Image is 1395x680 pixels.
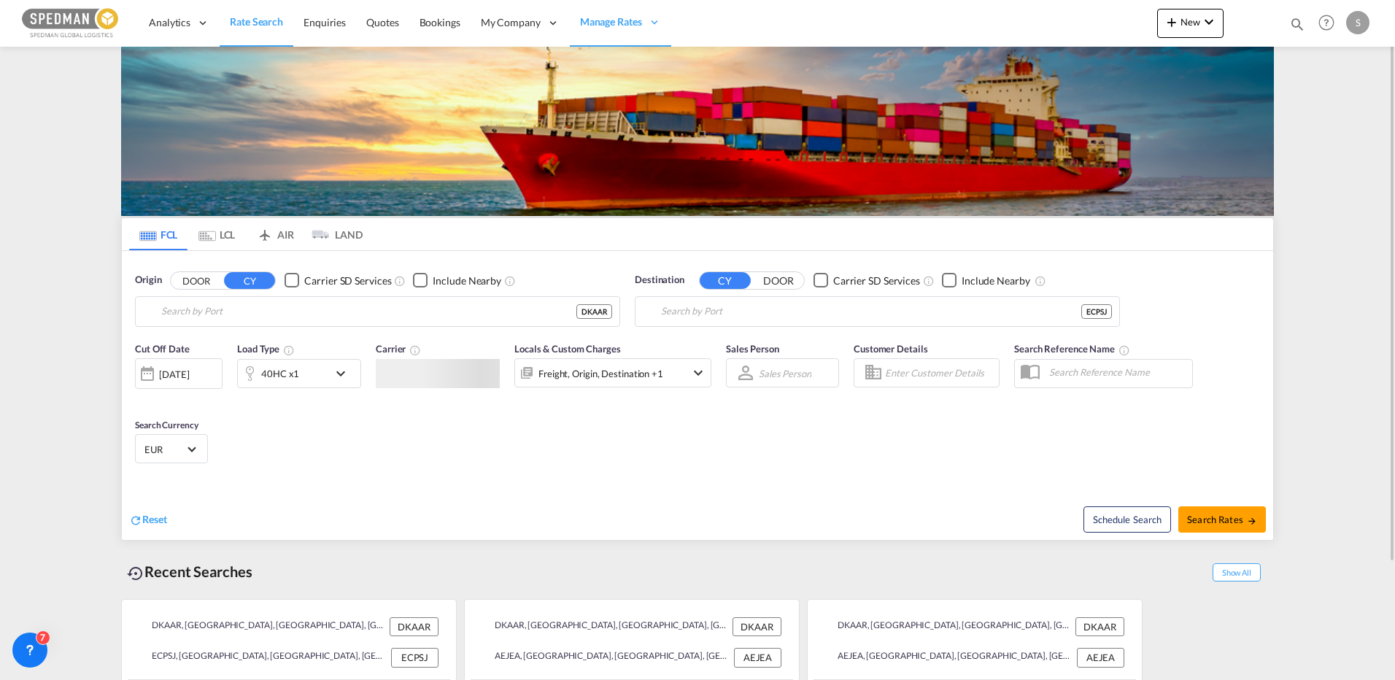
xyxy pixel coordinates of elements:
div: Carrier SD Services [304,274,391,288]
md-icon: icon-information-outline [283,344,295,356]
md-tab-item: FCL [129,218,188,250]
md-pagination-wrapper: Use the left and right arrow keys to navigate between tabs [129,218,363,250]
input: Search Reference Name [1042,361,1192,383]
span: Quotes [366,16,398,28]
div: AEJEA [1077,648,1124,667]
button: Search Ratesicon-arrow-right [1178,506,1266,533]
div: DKAAR, Aarhus, Denmark, Northern Europe, Europe [139,617,386,636]
span: Search Rates [1187,514,1257,525]
div: ECPSJ [1081,304,1112,319]
div: DKAAR [1075,617,1124,636]
div: AEJEA, Jebel Ali, United Arab Emirates, Middle East, Middle East [482,648,730,667]
md-icon: Unchecked: Ignores neighbouring ports when fetching rates.Checked : Includes neighbouring ports w... [1035,275,1046,287]
button: Note: By default Schedule search will only considerorigin ports, destination ports and cut off da... [1083,506,1171,533]
div: AEJEA [734,648,781,667]
button: CY [700,272,751,289]
div: ECPSJ [391,648,438,667]
div: 40HC x1icon-chevron-down [237,359,361,388]
div: Recent Searches [121,555,258,588]
div: Origin DOOR CY Checkbox No InkUnchecked: Search for CY (Container Yard) services for all selected... [122,251,1273,540]
md-checkbox: Checkbox No Ink [814,273,920,288]
md-icon: icon-magnify [1289,16,1305,32]
span: Load Type [237,343,295,355]
button: DOOR [171,272,222,289]
div: Help [1314,10,1346,36]
span: My Company [481,15,541,30]
span: Locals & Custom Charges [514,343,621,355]
button: CY [224,272,275,289]
md-checkbox: Checkbox No Ink [413,273,501,288]
md-datepicker: Select [135,387,146,407]
span: Carrier [376,343,421,355]
img: c12ca350ff1b11efb6b291369744d907.png [22,7,120,39]
div: 40HC x1 [261,363,299,384]
md-icon: Your search will be saved by the below given name [1118,344,1130,356]
span: Search Currency [135,420,198,430]
div: S [1346,11,1369,34]
md-icon: icon-backup-restore [127,565,144,582]
div: ECPSJ, Posorja, Ecuador, South America, Americas [139,648,387,667]
div: Freight Origin Destination Factory Stuffingicon-chevron-down [514,358,711,387]
span: New [1163,16,1218,28]
md-select: Sales Person [757,363,813,384]
span: Origin [135,273,161,287]
div: DKAAR [390,617,438,636]
md-icon: Unchecked: Search for CY (Container Yard) services for all selected carriers.Checked : Search for... [394,275,406,287]
md-icon: Unchecked: Search for CY (Container Yard) services for all selected carriers.Checked : Search for... [923,275,935,287]
div: DKAAR [733,617,781,636]
div: Include Nearby [962,274,1030,288]
md-icon: icon-airplane [256,226,274,237]
span: Manage Rates [580,15,642,29]
span: Reset [142,513,167,525]
md-checkbox: Checkbox No Ink [285,273,391,288]
md-tab-item: LAND [304,218,363,250]
div: DKAAR [576,304,612,319]
span: Show All [1213,563,1261,582]
span: Rate Search [230,15,283,28]
md-select: Select Currency: € EUREuro [143,438,200,460]
md-tab-item: LCL [188,218,246,250]
div: icon-refreshReset [129,512,167,528]
button: DOOR [753,272,804,289]
div: DKAAR, Aarhus, Denmark, Northern Europe, Europe [825,617,1072,636]
md-icon: icon-plus 400-fg [1163,13,1180,31]
md-icon: icon-chevron-down [689,364,707,382]
div: [DATE] [135,358,223,389]
md-icon: icon-refresh [129,514,142,527]
span: Analytics [149,15,190,30]
div: Include Nearby [433,274,501,288]
div: DKAAR, Aarhus, Denmark, Northern Europe, Europe [482,617,729,636]
md-tab-item: AIR [246,218,304,250]
div: Carrier SD Services [833,274,920,288]
div: AEJEA, Jebel Ali, United Arab Emirates, Middle East, Middle East [825,648,1073,667]
div: [DATE] [159,368,189,381]
input: Search by Port [161,301,576,322]
div: icon-magnify [1289,16,1305,38]
img: LCL+%26+FCL+BACKGROUND.png [121,47,1274,216]
md-input-container: Aarhus, DKAAR [136,297,619,326]
md-icon: The selected Trucker/Carrierwill be displayed in the rate results If the rates are from another f... [409,344,421,356]
span: Help [1314,10,1339,35]
md-input-container: Posorja, ECPSJ [635,297,1119,326]
span: Bookings [420,16,460,28]
div: Freight Origin Destination Factory Stuffing [538,363,663,384]
md-icon: icon-chevron-down [332,365,357,382]
span: Sales Person [726,343,779,355]
md-icon: icon-chevron-down [1200,13,1218,31]
input: Enter Customer Details [885,362,994,384]
span: Enquiries [304,16,346,28]
span: EUR [144,443,185,456]
span: Cut Off Date [135,343,190,355]
button: icon-plus 400-fgNewicon-chevron-down [1157,9,1224,38]
md-icon: Unchecked: Ignores neighbouring ports when fetching rates.Checked : Includes neighbouring ports w... [504,275,516,287]
span: Destination [635,273,684,287]
md-checkbox: Checkbox No Ink [942,273,1030,288]
md-icon: icon-arrow-right [1247,516,1257,526]
span: Search Reference Name [1014,343,1130,355]
span: Customer Details [854,343,927,355]
input: Search by Port [661,301,1081,322]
